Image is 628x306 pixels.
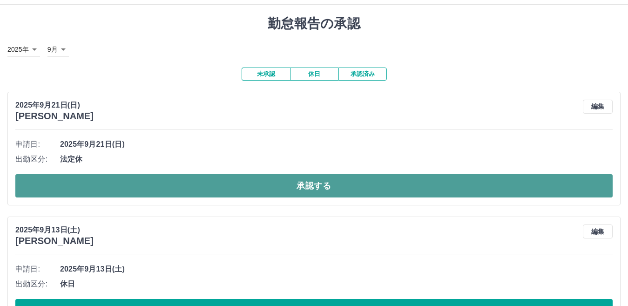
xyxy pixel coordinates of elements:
[60,139,613,150] span: 2025年9月21日(日)
[60,154,613,165] span: 法定休
[15,224,94,236] p: 2025年9月13日(土)
[583,224,613,238] button: 編集
[15,279,60,290] span: 出勤区分:
[7,43,40,56] div: 2025年
[15,174,613,197] button: 承認する
[15,100,94,111] p: 2025年9月21日(日)
[15,154,60,165] span: 出勤区分:
[7,16,621,32] h1: 勤怠報告の承認
[15,236,94,246] h3: [PERSON_NAME]
[583,100,613,114] button: 編集
[338,68,387,81] button: 承認済み
[60,264,613,275] span: 2025年9月13日(土)
[15,111,94,122] h3: [PERSON_NAME]
[290,68,338,81] button: 休日
[15,139,60,150] span: 申請日:
[47,43,69,56] div: 9月
[242,68,290,81] button: 未承認
[60,279,613,290] span: 休日
[15,264,60,275] span: 申請日:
